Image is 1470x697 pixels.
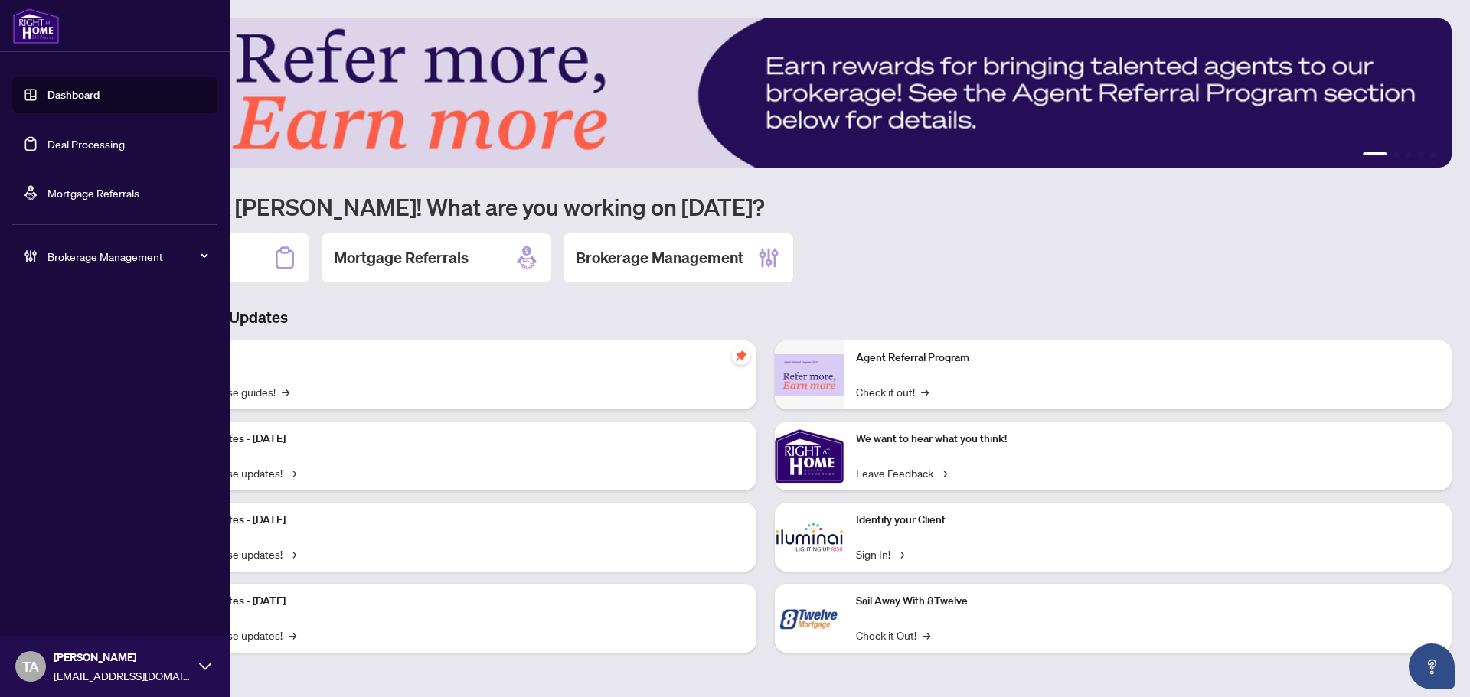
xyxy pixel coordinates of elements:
span: [EMAIL_ADDRESS][DOMAIN_NAME] [54,667,191,684]
span: pushpin [732,347,750,365]
p: Platform Updates - [DATE] [161,512,744,529]
button: 1 [1363,152,1387,158]
span: → [289,546,296,562]
span: [PERSON_NAME] [54,649,191,666]
p: Sail Away With 8Twelve [856,593,1439,610]
img: Slide 0 [80,18,1452,168]
h1: Welcome back [PERSON_NAME]! What are you working on [DATE]? [80,192,1452,221]
span: → [897,546,904,562]
a: Check it out!→ [856,383,929,400]
a: Dashboard [47,88,100,102]
span: → [289,627,296,643]
span: Brokerage Management [47,248,207,265]
span: → [289,464,296,481]
img: Sail Away With 8Twelve [775,584,844,653]
span: → [939,464,947,481]
img: logo [12,8,60,44]
button: 4 [1418,152,1424,158]
h2: Brokerage Management [576,247,743,269]
img: Agent Referral Program [775,354,844,396]
img: We want to hear what you think! [775,422,844,490]
p: Self-Help [161,350,744,366]
button: 2 [1393,152,1400,158]
img: Identify your Client [775,503,844,572]
h3: Brokerage & Industry Updates [80,307,1452,328]
a: Sign In!→ [856,546,904,562]
button: 3 [1406,152,1412,158]
button: Open asap [1409,643,1455,689]
a: Check it Out!→ [856,627,930,643]
span: → [921,383,929,400]
p: Identify your Client [856,512,1439,529]
p: Agent Referral Program [856,350,1439,366]
p: Platform Updates - [DATE] [161,431,744,448]
button: 5 [1430,152,1436,158]
span: TA [22,656,39,677]
p: We want to hear what you think! [856,431,1439,448]
a: Mortgage Referrals [47,186,139,200]
span: → [923,627,930,643]
a: Leave Feedback→ [856,464,947,481]
p: Platform Updates - [DATE] [161,593,744,610]
h2: Mortgage Referrals [334,247,469,269]
span: → [282,383,289,400]
a: Deal Processing [47,137,125,151]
